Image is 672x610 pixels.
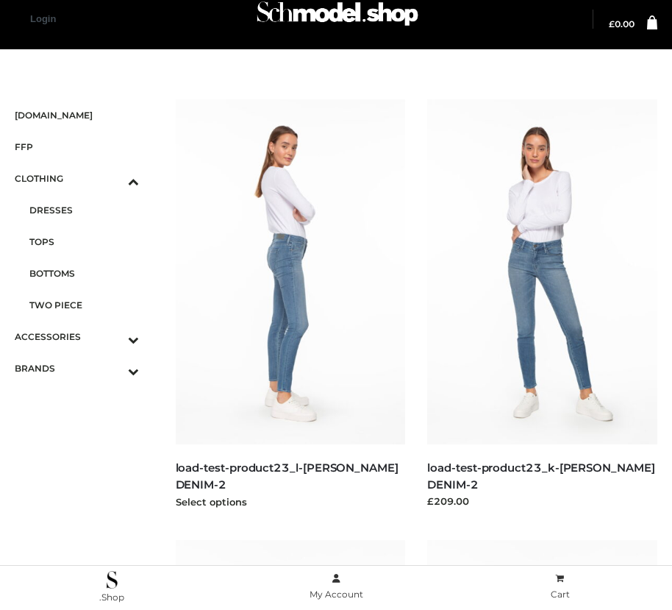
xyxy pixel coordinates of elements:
span: £ [609,18,615,29]
span: ACCESSORIES [15,328,139,345]
span: CLOTHING [15,170,139,187]
a: Login [30,13,56,24]
span: .Shop [99,592,124,603]
a: CLOTHINGToggle Submenu [15,163,139,194]
button: Toggle Submenu [87,163,139,194]
a: ACCESSORIESToggle Submenu [15,321,139,352]
span: My Account [310,589,363,600]
a: Cart [448,570,672,603]
span: [DOMAIN_NAME] [15,107,139,124]
span: FFP [15,138,139,155]
a: Select options [176,496,247,508]
a: FFP [15,131,139,163]
a: BOTTOMS [29,258,139,289]
a: TWO PIECE [29,289,139,321]
div: £209.00 [427,494,657,508]
span: BRANDS [15,360,139,377]
button: Toggle Submenu [87,321,139,352]
a: load-test-product23_l-[PERSON_NAME] DENIM-2 [176,461,398,492]
span: TOPS [29,233,139,250]
a: My Account [224,570,448,603]
a: BRANDSToggle Submenu [15,352,139,384]
a: £0.00 [609,20,635,29]
button: Toggle Submenu [87,352,139,384]
a: DRESSES [29,194,139,226]
bdi: 0.00 [609,18,635,29]
span: Cart [551,589,570,600]
img: .Shop [107,571,118,589]
a: TOPS [29,226,139,258]
span: TWO PIECE [29,297,139,313]
a: load-test-product23_k-[PERSON_NAME] DENIM-2 [427,461,654,492]
span: BOTTOMS [29,265,139,282]
a: [DOMAIN_NAME] [15,99,139,131]
span: DRESSES [29,202,139,219]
